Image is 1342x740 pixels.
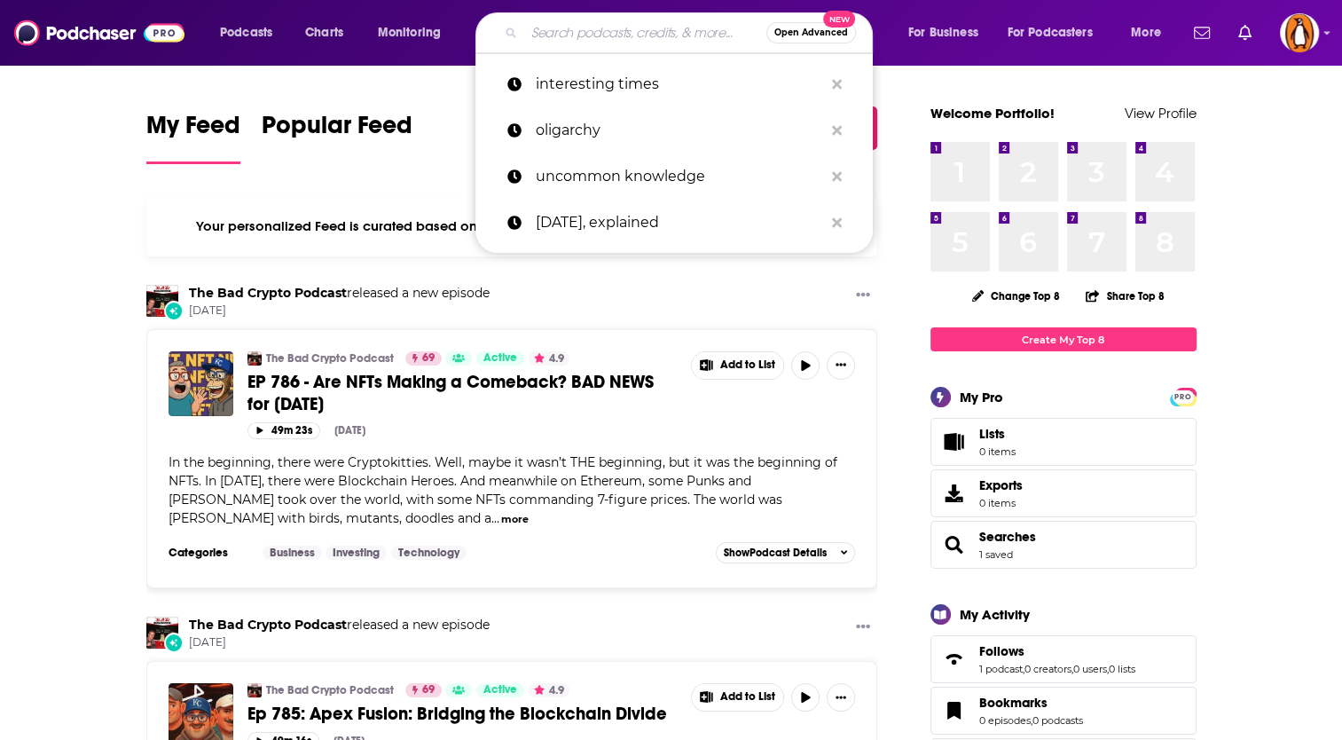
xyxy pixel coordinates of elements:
[189,285,490,302] h3: released a new episode
[536,154,823,200] p: uncommon knowledge
[979,445,1016,458] span: 0 items
[961,285,1071,307] button: Change Top 8
[1008,20,1093,45] span: For Podcasters
[483,350,517,367] span: Active
[247,371,654,415] span: EP 786 - Are NFTs Making a Comeback? BAD NEWS for [DATE]
[475,200,873,246] a: [DATE], explained
[930,418,1197,466] a: Lists
[979,714,1031,727] a: 0 episodes
[979,663,1023,675] a: 1 podcast
[263,546,322,560] a: Business
[930,521,1197,569] span: Searches
[189,285,347,301] a: The Bad Crypto Podcast
[716,542,856,563] button: ShowPodcast Details
[979,477,1023,493] span: Exports
[208,19,295,47] button: open menu
[937,429,972,454] span: Lists
[189,635,490,650] span: [DATE]
[146,196,878,256] div: Your personalized Feed is curated based on the Podcasts, Creators, Users, and Lists that you Follow.
[266,351,394,366] a: The Bad Crypto Podcast
[14,16,184,50] img: Podchaser - Follow, Share and Rate Podcasts
[405,351,442,366] a: 69
[146,110,240,151] span: My Feed
[1109,663,1135,675] a: 0 lists
[405,683,442,697] a: 69
[378,20,441,45] span: Monitoring
[491,510,499,526] span: ...
[262,110,412,151] span: Popular Feed
[979,497,1023,509] span: 0 items
[536,200,823,246] p: today, explained
[1107,663,1109,675] span: ,
[692,684,784,711] button: Show More Button
[960,606,1030,623] div: My Activity
[365,19,464,47] button: open menu
[1173,390,1194,404] span: PRO
[849,617,877,639] button: Show More Button
[1085,279,1165,313] button: Share Top 8
[294,19,354,47] a: Charts
[1023,663,1024,675] span: ,
[169,454,837,526] span: In the beginning, there were Cryptokitties. Well, maybe it wasn’t THE beginning, but it was the b...
[1280,13,1319,52] span: Logged in as penguin_portfolio
[827,351,855,380] button: Show More Button
[524,19,766,47] input: Search podcasts, credits, & more...
[979,695,1083,711] a: Bookmarks
[692,352,784,379] button: Show More Button
[536,107,823,154] p: oligarchy
[529,683,569,697] button: 4.9
[720,358,775,372] span: Add to List
[164,301,184,320] div: New Episode
[483,681,517,699] span: Active
[391,546,467,560] a: Technology
[766,22,856,43] button: Open AdvancedNew
[979,529,1036,545] a: Searches
[1280,13,1319,52] img: User Profile
[164,633,184,652] div: New Episode
[422,350,435,367] span: 69
[996,19,1118,47] button: open menu
[247,371,679,415] a: EP 786 - Are NFTs Making a Comeback? BAD NEWS for [DATE]
[146,285,178,317] img: The Bad Crypto Podcast
[1280,13,1319,52] button: Show profile menu
[266,683,394,697] a: The Bad Crypto Podcast
[326,546,387,560] a: Investing
[1173,390,1194,403] a: PRO
[476,683,524,697] a: Active
[334,424,365,437] div: [DATE]
[979,643,1024,659] span: Follows
[475,107,873,154] a: oligarchy
[492,12,890,53] div: Search podcasts, credits, & more...
[937,698,972,723] a: Bookmarks
[189,617,490,634] h3: released a new episode
[823,11,855,28] span: New
[1071,663,1073,675] span: ,
[908,20,978,45] span: For Business
[827,683,855,712] button: Show More Button
[501,512,529,527] button: more
[476,351,524,366] a: Active
[247,703,667,725] span: Ep 785: Apex Fusion: Bridging the Blockchain Divide
[1187,18,1217,48] a: Show notifications dropdown
[930,105,1055,122] a: Welcome Portfolio!
[774,28,848,37] span: Open Advanced
[247,683,262,697] img: The Bad Crypto Podcast
[169,351,233,416] img: EP 786 - Are NFTs Making a Comeback? BAD NEWS for August 14, 2025
[979,548,1013,561] a: 1 saved
[529,351,569,366] button: 4.9
[1032,714,1083,727] a: 0 podcasts
[720,690,775,704] span: Add to List
[979,643,1135,659] a: Follows
[1125,105,1197,122] a: View Profile
[1024,663,1071,675] a: 0 creators
[536,61,823,107] p: interesting times
[930,635,1197,683] span: Follows
[247,703,679,725] a: Ep 785: Apex Fusion: Bridging the Blockchain Divide
[169,546,248,560] h3: Categories
[146,617,178,649] a: The Bad Crypto Podcast
[1073,663,1107,675] a: 0 users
